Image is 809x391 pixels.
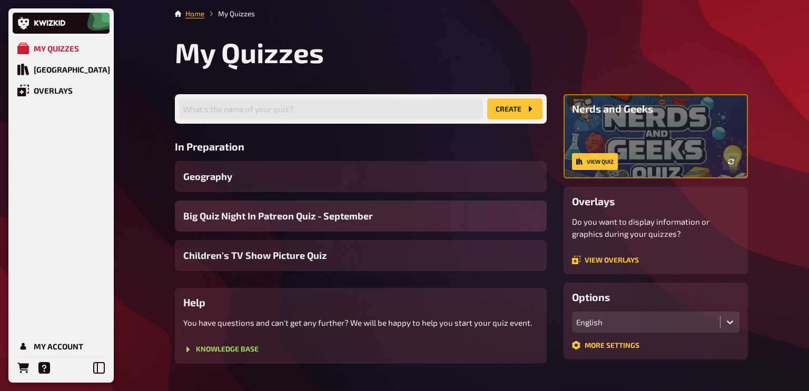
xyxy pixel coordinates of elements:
h1: My Quizzes [175,36,748,69]
div: English [576,317,716,327]
p: Do you want to display information or graphics during your quizzes? [572,216,739,239]
div: [GEOGRAPHIC_DATA] [34,65,110,74]
h3: In Preparation [175,141,547,153]
li: My Quizzes [204,8,255,19]
a: More settings [572,341,639,349]
div: My Account [34,342,83,351]
button: create [487,98,542,119]
a: Home [185,9,204,18]
a: Orders [13,357,34,378]
p: You have questions and can't get any further? We will be happy to help you start your quiz event. [183,317,538,329]
div: My Quizzes [34,44,79,53]
h3: Help [183,296,538,308]
a: Children's TV Show Picture Quiz [175,240,547,271]
li: Home [185,8,204,19]
a: Overlays [13,80,110,101]
a: My Quizzes [13,38,110,59]
a: Geography [175,161,547,192]
span: Big Quiz Night In Patreon Quiz - September [183,209,373,223]
a: Big Quiz Night In Patreon Quiz - September [175,200,547,232]
span: Geography [183,169,232,184]
div: Overlays [34,86,73,95]
a: Help [34,357,55,378]
a: Knowledge Base [183,345,259,354]
h3: Options [572,291,739,303]
span: Children's TV Show Picture Quiz [183,248,327,263]
h3: Nerds and Geeks [572,103,739,115]
input: What's the name of your quiz? [179,98,483,119]
h3: Overlays [572,195,739,207]
a: View overlays [572,256,639,264]
a: View quiz [572,153,618,170]
a: My Account [13,336,110,357]
a: Quiz Library [13,59,110,80]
